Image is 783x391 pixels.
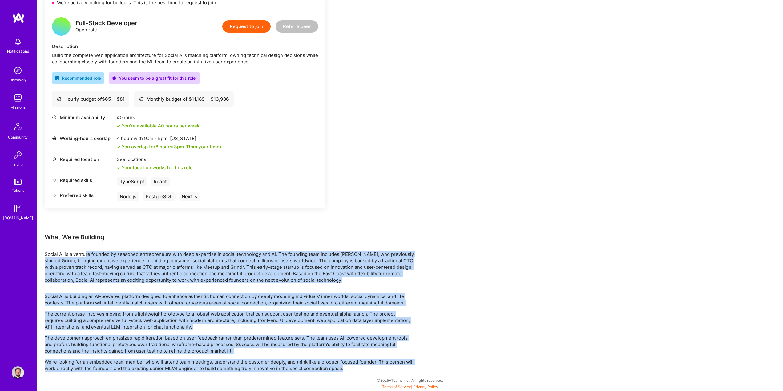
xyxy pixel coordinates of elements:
p: Social AI is a venture founded by seasoned entrepreneurs with deep expertise in social technology... [45,251,414,283]
p: We're looking for an embedded team member who will attend team meetings, understand the customer ... [45,359,414,372]
div: Invite [13,161,23,168]
i: icon RecommendedBadge [55,76,59,80]
span: | [382,385,438,389]
div: Build the complete web application architecture for Social AI's matching platform, owning technic... [52,52,318,65]
div: Notifications [7,48,29,54]
div: Required skills [52,177,114,183]
div: 4 hours with [US_STATE] [117,135,221,142]
div: Recommended role [55,75,101,81]
div: Required location [52,156,114,163]
div: You seem to be a great fit for this role! [112,75,197,81]
img: Invite [12,149,24,161]
img: tokens [14,179,22,185]
i: icon Clock [52,115,57,120]
a: User Avatar [10,366,26,379]
div: Monthly budget of $ 11,189 — $ 13,986 [139,96,229,102]
div: PostgreSQL [143,192,176,201]
i: icon Location [52,157,57,162]
div: 40 hours [117,114,200,121]
img: discovery [12,64,24,77]
i: icon Check [117,145,120,149]
p: The current phase involves moving from a lightweight prototype to a robust web application that c... [45,311,414,330]
div: Working-hours overlap [52,135,114,142]
i: icon Tag [52,178,57,183]
div: Node.js [117,192,139,201]
div: See locations [117,156,193,163]
img: logo [12,12,25,23]
div: Full-Stack Developer [75,20,137,26]
div: Open role [75,20,137,33]
div: © 2025 ATeams Inc., All rights reserved. [37,373,783,388]
p: Social AI is building an AI-powered platform designed to enhance authentic human connection by de... [45,293,414,306]
div: You overlap for 8 hours ( your time) [122,143,221,150]
img: teamwork [12,92,24,104]
div: Discovery [9,77,27,83]
i: icon Tag [52,193,57,198]
img: User Avatar [12,366,24,379]
p: The development approach emphasizes rapid iteration based on user feedback rather than predetermi... [45,335,414,354]
div: TypeScript [117,177,147,186]
span: 3pm - 11pm [174,144,197,150]
div: Minimum availability [52,114,114,121]
div: Missions [10,104,26,111]
img: guide book [12,202,24,215]
div: [DOMAIN_NAME] [3,215,33,221]
button: Request to join [222,20,271,33]
span: 9am - 5pm , [143,135,170,141]
img: Community [10,119,25,134]
div: React [151,177,170,186]
div: Hourly budget of $ 65 — $ 81 [57,96,125,102]
i: icon Check [117,166,120,170]
i: icon PurpleStar [112,76,116,80]
div: Description [52,43,318,50]
div: Tokens [12,187,24,194]
a: Privacy Policy [413,385,438,389]
div: You're available 40 hours per week [117,123,200,129]
div: Community [8,134,28,140]
button: Refer a peer [276,20,318,33]
div: Your location works for this role [117,164,193,171]
i: icon World [52,136,57,141]
div: Preferred skills [52,192,114,199]
div: Next.js [179,192,200,201]
i: icon Cash [57,97,61,101]
i: icon Cash [139,97,143,101]
i: icon Check [117,124,120,128]
div: What We're Building [45,233,414,241]
img: bell [12,36,24,48]
a: Terms of Service [382,385,411,389]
